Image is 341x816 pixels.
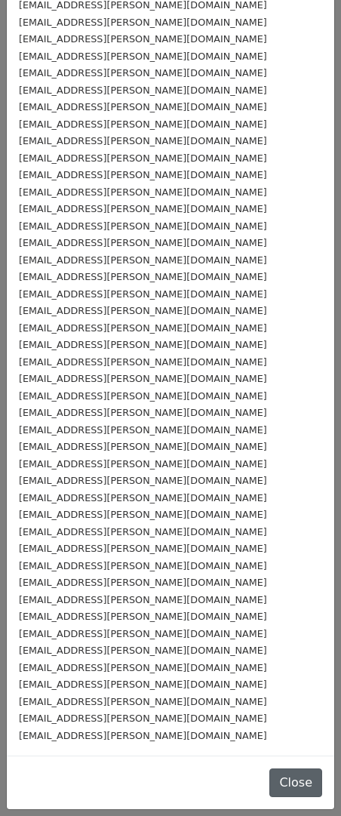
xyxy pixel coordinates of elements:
[19,628,267,639] small: [EMAIL_ADDRESS][PERSON_NAME][DOMAIN_NAME]
[266,744,341,816] iframe: Chat Widget
[19,441,267,452] small: [EMAIL_ADDRESS][PERSON_NAME][DOMAIN_NAME]
[19,254,267,266] small: [EMAIL_ADDRESS][PERSON_NAME][DOMAIN_NAME]
[19,662,267,673] small: [EMAIL_ADDRESS][PERSON_NAME][DOMAIN_NAME]
[19,407,267,418] small: [EMAIL_ADDRESS][PERSON_NAME][DOMAIN_NAME]
[19,203,267,214] small: [EMAIL_ADDRESS][PERSON_NAME][DOMAIN_NAME]
[19,611,267,622] small: [EMAIL_ADDRESS][PERSON_NAME][DOMAIN_NAME]
[19,339,267,350] small: [EMAIL_ADDRESS][PERSON_NAME][DOMAIN_NAME]
[19,373,267,384] small: [EMAIL_ADDRESS][PERSON_NAME][DOMAIN_NAME]
[19,696,267,707] small: [EMAIL_ADDRESS][PERSON_NAME][DOMAIN_NAME]
[19,85,267,96] small: [EMAIL_ADDRESS][PERSON_NAME][DOMAIN_NAME]
[19,424,267,436] small: [EMAIL_ADDRESS][PERSON_NAME][DOMAIN_NAME]
[266,744,341,816] div: Widget de chat
[19,543,267,554] small: [EMAIL_ADDRESS][PERSON_NAME][DOMAIN_NAME]
[19,17,267,28] small: [EMAIL_ADDRESS][PERSON_NAME][DOMAIN_NAME]
[19,152,267,164] small: [EMAIL_ADDRESS][PERSON_NAME][DOMAIN_NAME]
[19,492,267,503] small: [EMAIL_ADDRESS][PERSON_NAME][DOMAIN_NAME]
[19,526,267,537] small: [EMAIL_ADDRESS][PERSON_NAME][DOMAIN_NAME]
[19,730,267,741] small: [EMAIL_ADDRESS][PERSON_NAME][DOMAIN_NAME]
[19,305,267,316] small: [EMAIL_ADDRESS][PERSON_NAME][DOMAIN_NAME]
[19,186,267,198] small: [EMAIL_ADDRESS][PERSON_NAME][DOMAIN_NAME]
[19,679,267,690] small: [EMAIL_ADDRESS][PERSON_NAME][DOMAIN_NAME]
[19,237,267,248] small: [EMAIL_ADDRESS][PERSON_NAME][DOMAIN_NAME]
[19,33,267,45] small: [EMAIL_ADDRESS][PERSON_NAME][DOMAIN_NAME]
[19,713,267,724] small: [EMAIL_ADDRESS][PERSON_NAME][DOMAIN_NAME]
[19,135,267,146] small: [EMAIL_ADDRESS][PERSON_NAME][DOMAIN_NAME]
[19,101,267,112] small: [EMAIL_ADDRESS][PERSON_NAME][DOMAIN_NAME]
[19,458,267,470] small: [EMAIL_ADDRESS][PERSON_NAME][DOMAIN_NAME]
[19,560,267,571] small: [EMAIL_ADDRESS][PERSON_NAME][DOMAIN_NAME]
[19,169,267,180] small: [EMAIL_ADDRESS][PERSON_NAME][DOMAIN_NAME]
[19,119,267,130] small: [EMAIL_ADDRESS][PERSON_NAME][DOMAIN_NAME]
[19,594,267,605] small: [EMAIL_ADDRESS][PERSON_NAME][DOMAIN_NAME]
[19,322,267,334] small: [EMAIL_ADDRESS][PERSON_NAME][DOMAIN_NAME]
[19,475,267,486] small: [EMAIL_ADDRESS][PERSON_NAME][DOMAIN_NAME]
[19,288,267,300] small: [EMAIL_ADDRESS][PERSON_NAME][DOMAIN_NAME]
[19,577,267,588] small: [EMAIL_ADDRESS][PERSON_NAME][DOMAIN_NAME]
[19,220,267,232] small: [EMAIL_ADDRESS][PERSON_NAME][DOMAIN_NAME]
[19,509,267,520] small: [EMAIL_ADDRESS][PERSON_NAME][DOMAIN_NAME]
[19,67,267,79] small: [EMAIL_ADDRESS][PERSON_NAME][DOMAIN_NAME]
[19,390,267,402] small: [EMAIL_ADDRESS][PERSON_NAME][DOMAIN_NAME]
[19,645,267,656] small: [EMAIL_ADDRESS][PERSON_NAME][DOMAIN_NAME]
[19,356,267,368] small: [EMAIL_ADDRESS][PERSON_NAME][DOMAIN_NAME]
[19,271,267,282] small: [EMAIL_ADDRESS][PERSON_NAME][DOMAIN_NAME]
[19,51,267,62] small: [EMAIL_ADDRESS][PERSON_NAME][DOMAIN_NAME]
